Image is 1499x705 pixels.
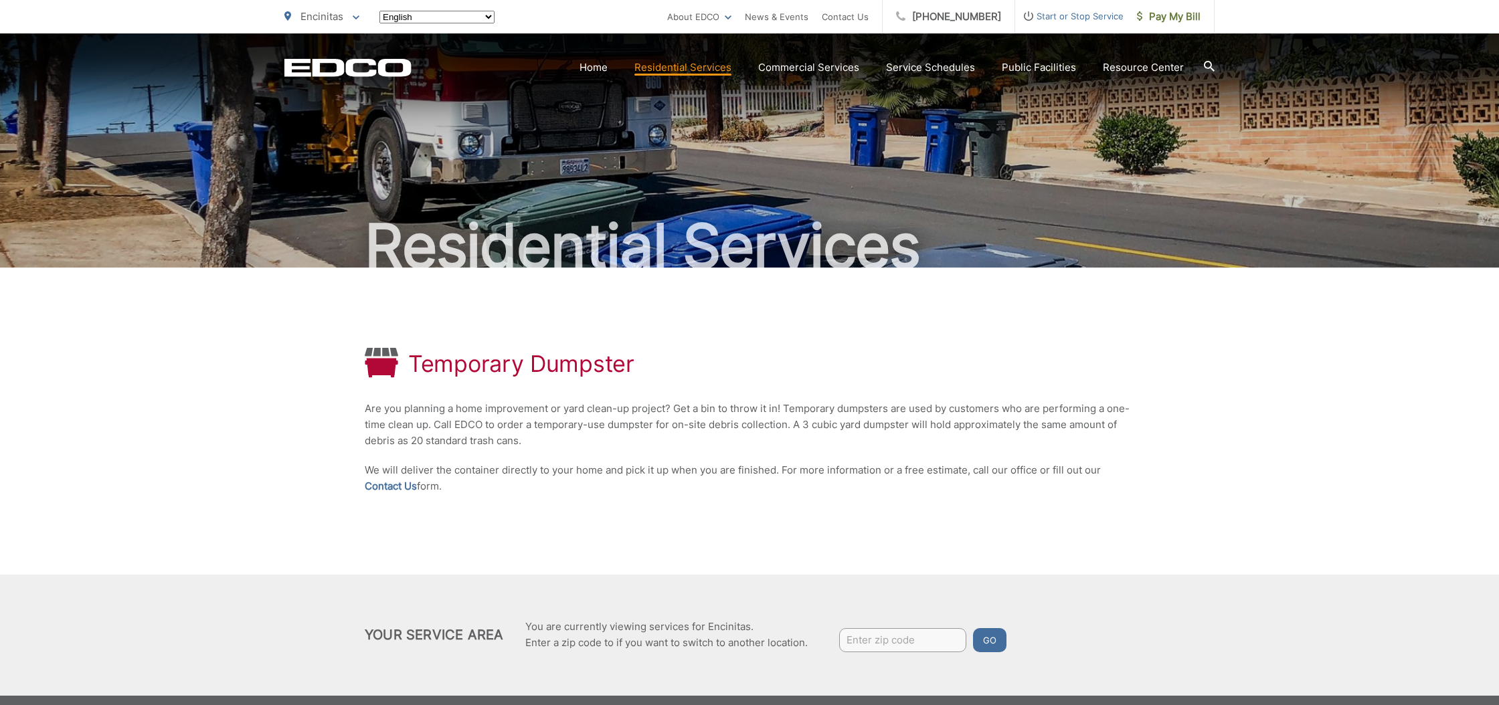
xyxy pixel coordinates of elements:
[822,9,869,25] a: Contact Us
[758,60,859,76] a: Commercial Services
[1103,60,1184,76] a: Resource Center
[284,213,1215,280] h2: Residential Services
[525,619,808,651] p: You are currently viewing services for Encinitas. Enter a zip code to if you want to switch to an...
[580,60,608,76] a: Home
[365,462,1134,494] p: We will deliver the container directly to your home and pick it up when you are finished. For mor...
[1137,9,1201,25] span: Pay My Bill
[634,60,731,76] a: Residential Services
[886,60,975,76] a: Service Schedules
[1002,60,1076,76] a: Public Facilities
[667,9,731,25] a: About EDCO
[365,627,503,643] h2: Your Service Area
[408,350,634,377] h1: Temporary Dumpster
[745,9,808,25] a: News & Events
[300,10,343,23] span: Encinitas
[365,401,1134,449] p: Are you planning a home improvement or yard clean-up project? Get a bin to throw it in! Temporary...
[365,478,417,494] a: Contact Us
[379,11,495,23] select: Select a language
[839,628,966,652] input: Enter zip code
[284,58,412,77] a: EDCD logo. Return to the homepage.
[973,628,1006,652] button: Go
